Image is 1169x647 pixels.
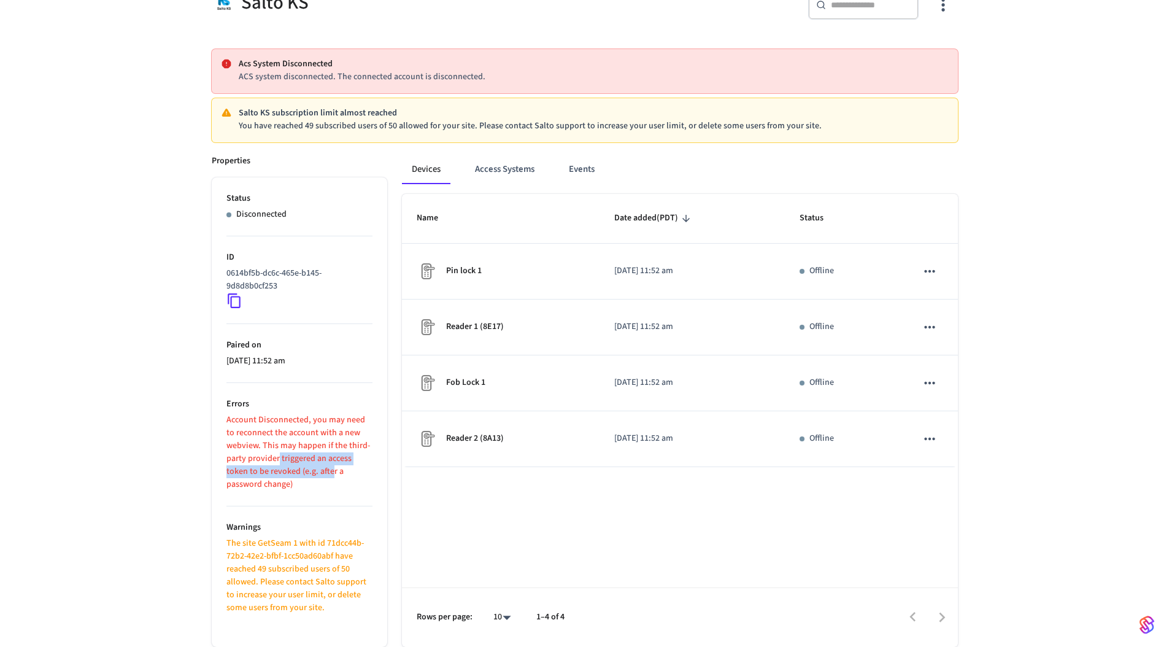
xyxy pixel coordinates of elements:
p: [DATE] 11:52 am [614,376,770,389]
p: Reader 1 (8E17) [446,320,504,333]
p: Rows per page: [417,611,473,624]
span: Date added(PDT) [614,209,694,228]
img: SeamLogoGradient.69752ec5.svg [1140,615,1154,635]
div: connected account tabs [402,155,958,184]
p: [DATE] 11:52 am [614,432,770,445]
p: You have reached 49 subscribed users of 50 allowed for your site. Please contact Salto support to... [239,120,948,133]
p: Errors [226,398,372,411]
p: ID [226,251,372,264]
p: Warnings [226,521,372,534]
img: Placeholder Lock Image [417,373,436,393]
button: Events [559,155,604,184]
img: Placeholder Lock Image [417,262,436,281]
p: Salto KS subscription limit almost reached [239,107,948,120]
p: Status [226,192,372,205]
p: Properties [212,155,250,168]
table: sticky table [402,194,958,467]
p: Offline [809,376,834,389]
p: Offline [809,432,834,445]
p: ACS system disconnected. The connected account is disconnected. [239,71,948,83]
p: Disconnected [236,208,287,221]
p: Paired on [226,339,372,352]
p: The site GetSeam 1 with id 71dcc44b-72b2-42e2-bfbf-1cc50ad60abf have reached 49 subscribed users ... [226,537,372,614]
p: Offline [809,265,834,277]
p: Account Disconnected, you may need to reconnect the account with a new webview. This may happen i... [226,414,372,491]
p: 0614bf5b-dc6c-465e-b145-9d8d8b0cf253 [226,267,368,293]
img: Placeholder Lock Image [417,317,436,337]
div: 10 [487,608,517,626]
button: Devices [402,155,450,184]
p: 1–4 of 4 [536,611,565,624]
p: Pin lock 1 [446,265,482,277]
p: Offline [809,320,834,333]
p: [DATE] 11:52 am [614,320,770,333]
button: Access Systems [465,155,544,184]
img: Placeholder Lock Image [417,429,436,449]
p: Reader 2 (8A13) [446,432,504,445]
p: [DATE] 11:52 am [226,355,372,368]
span: Status [800,209,839,228]
p: [DATE] 11:52 am [614,265,770,277]
p: Fob Lock 1 [446,376,485,389]
span: Name [417,209,454,228]
p: Acs System Disconnected [239,58,948,71]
